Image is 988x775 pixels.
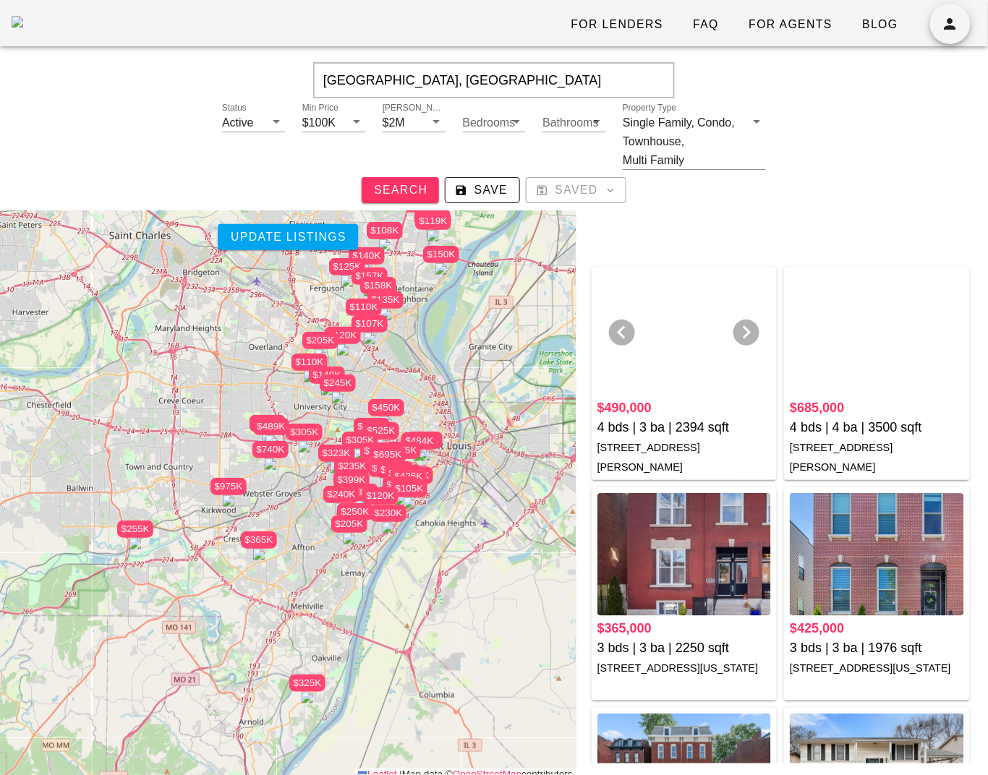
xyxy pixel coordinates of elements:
img: triPin.png [361,265,372,276]
a: $490,000 4 bds | 3 ba | 2394 sqft [STREET_ADDRESS][PERSON_NAME] [597,398,772,476]
img: triPin.png [337,344,349,356]
span: Update listings [230,231,346,244]
div: $305K [286,424,323,441]
a: For Lenders [558,12,675,38]
img: triPin.png [379,239,391,251]
div: $125K [329,258,365,283]
div: $740K [252,441,289,466]
button: Save [445,177,520,203]
div: $175K [383,476,419,494]
div: $107K [352,315,388,333]
div: Condo, [698,116,736,129]
button: Next visual [733,320,759,346]
span: Saved [538,184,614,197]
div: $105K [391,480,427,497]
div: $157K [352,267,388,293]
button: Previous visual [609,320,635,346]
div: Bathrooms [542,113,605,132]
img: triPin.png [354,501,366,513]
div: $230K [342,484,378,501]
div: $157K [352,267,388,285]
img: triPin.png [380,416,392,428]
div: $440K [354,418,390,435]
div: $975K [210,478,247,503]
div: $323K [318,445,354,470]
div: $108K [367,222,403,247]
div: $490K [377,461,413,479]
div: $110K [291,354,328,371]
div: $230K [370,505,406,530]
div: $120K [362,487,399,513]
div: $399K [333,471,370,489]
img: triPin.png [344,533,355,544]
img: triPin.png [404,497,415,509]
div: $217K [404,195,440,220]
small: [STREET_ADDRESS][US_STATE] [790,662,951,674]
div: $140K [349,247,385,273]
label: [PERSON_NAME] [383,103,446,114]
div: $119K [415,213,451,230]
div: $365K [241,531,277,557]
div: $685K [368,460,404,477]
div: $119K [414,209,451,226]
img: triPin.png [380,309,391,320]
button: Search [362,177,439,203]
small: [STREET_ADDRESS][PERSON_NAME] [790,442,893,473]
div: $149K [309,367,345,392]
label: Min Price [302,103,338,114]
div: $158K [360,277,396,294]
img: triPin.png [341,275,353,287]
div: $150K [423,246,459,271]
button: Update listings [218,224,358,250]
div: Multi Family [623,154,684,167]
div: $685,000 [790,398,964,418]
div: $685K [368,460,404,485]
img: triPin.png [265,435,277,447]
div: $205K [302,332,338,357]
div: $365K [385,465,421,490]
a: $685,000 4 bds | 4 ba | 3500 sqft [STREET_ADDRESS][PERSON_NAME] [790,398,964,476]
img: triPin.png [331,462,342,474]
div: $175K [383,476,419,502]
div: $695K [370,446,406,463]
div: $105K [391,480,427,505]
div: $450K [368,399,404,424]
img: triPin.png [364,333,375,344]
div: $205K [331,515,367,541]
button: Saved [526,177,626,203]
div: $740K [252,441,289,458]
div: $325K [289,675,325,692]
div: $489K [253,418,289,435]
img: triPin.png [253,549,265,560]
div: $245K [320,374,356,400]
div: $135K [367,291,404,317]
div: $230K [370,505,406,522]
div: 4 bds | 4 ba | 3500 sqft [790,418,964,437]
div: 3 bds | 3 ba | 2250 sqft [597,638,772,658]
input: Enter Your Address, Zipcode or City & State [313,62,675,98]
iframe: Chat Widget [916,706,988,775]
div: $484K [401,432,438,450]
div: StatusActive [222,113,285,132]
div: $490,000 [597,398,772,418]
div: $310K [360,442,396,460]
span: Save [457,184,508,197]
div: $365,000 [597,619,772,638]
img: triPin.png [299,441,310,453]
div: $485K [406,432,443,449]
div: $100K [302,116,336,129]
img: triPin.png [265,458,276,470]
span: For Agents [748,18,832,31]
div: $250K [337,503,373,521]
img: triPin.png [332,392,344,403]
div: $305K [286,424,323,449]
div: $240K [323,486,359,511]
div: $365K [241,531,277,549]
div: $158K [360,277,396,302]
div: $775K [385,442,421,459]
span: Blog [861,18,898,31]
div: $119K [414,209,451,234]
div: $245K [320,374,356,392]
div: $205K [331,515,367,533]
